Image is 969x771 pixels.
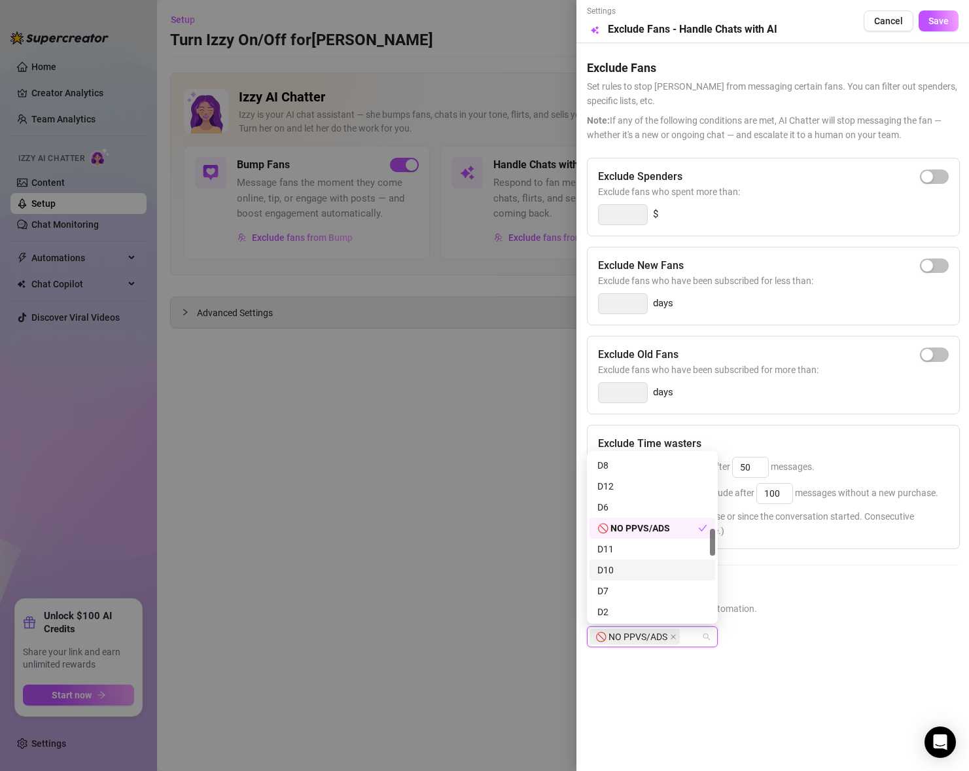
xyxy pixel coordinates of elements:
div: D7 [597,584,707,598]
span: $ [653,207,658,223]
div: D12 [590,476,715,497]
span: Exclude fans who have been subscribed for less than: [598,274,949,288]
div: D11 [590,539,715,560]
div: D6 [597,500,707,514]
span: close [670,634,677,640]
span: 🚫 NO PPVS/ADS [595,630,667,644]
span: Select lists to exclude from AI automation. [587,601,959,616]
h5: Exclude New Fans [598,258,684,274]
h5: Exclude Spenders [598,169,682,185]
span: Note: [587,115,610,126]
span: days [653,296,673,312]
span: (Either since their last purchase or since the conversation started. Consecutive messages are cou... [598,509,949,538]
span: If any of the following conditions are met, AI Chatter will stop messaging the fan — whether it's... [587,113,959,142]
span: days [653,385,673,401]
span: Cancel [874,16,903,26]
span: Settings [587,5,777,18]
div: D8 [590,455,715,476]
div: D2 [590,601,715,622]
h5: Exclude Time wasters [598,436,701,452]
span: 🚫 NO PPVS/ADS [590,629,680,645]
h5: Exclude Fans [587,59,959,77]
span: If they have spent before, exclude after messages without a new purchase. [598,488,938,498]
div: D2 [597,605,707,619]
span: Exclude fans who spent more than: [598,185,949,199]
h5: Exclude Old Fans [598,347,678,363]
div: D8 [597,458,707,473]
h5: Exclude Fans Lists [587,581,959,599]
div: 🚫 NO PPVS/ADS [597,521,698,535]
div: D7 [590,581,715,601]
span: Save [928,16,949,26]
button: Save [919,10,959,31]
div: D12 [597,479,707,493]
span: Exclude fans who have been subscribed for more than: [598,363,949,377]
span: check [698,524,707,533]
div: D6 [590,497,715,518]
div: Open Intercom Messenger [925,726,956,758]
div: D10 [597,563,707,577]
span: Set rules to stop [PERSON_NAME] from messaging certain fans. You can filter out spenders, specifi... [587,79,959,108]
div: D11 [597,542,707,556]
button: Cancel [864,10,913,31]
h5: Exclude Fans - Handle Chats with AI [608,22,777,37]
div: 🚫 NO PPVS/ADS [590,518,715,539]
div: D10 [590,560,715,581]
